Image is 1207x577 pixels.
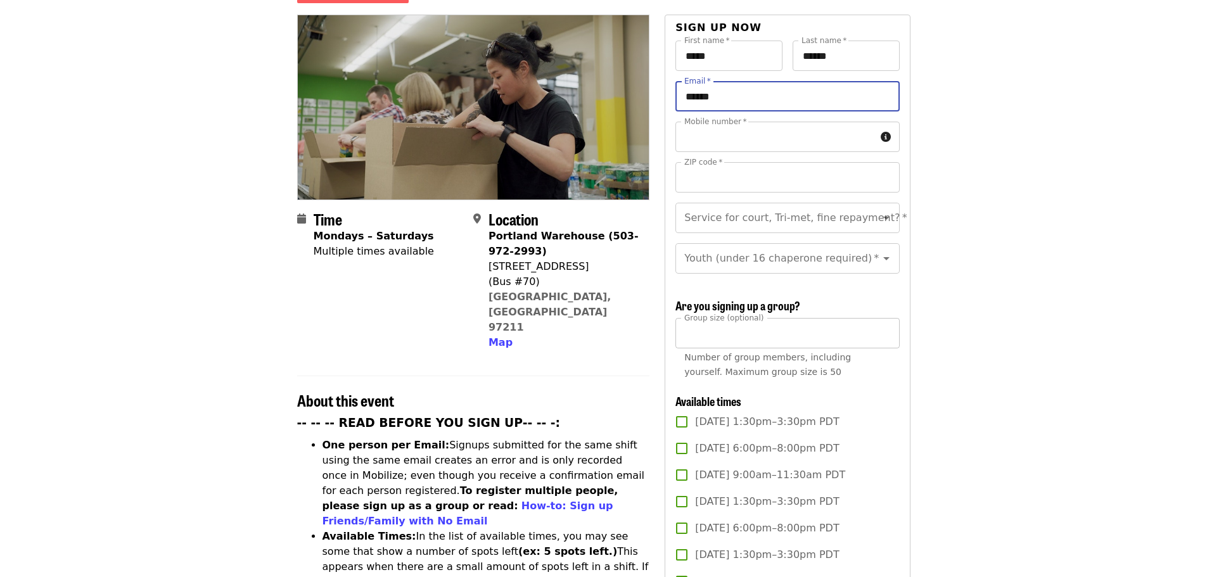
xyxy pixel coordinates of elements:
[489,291,611,333] a: [GEOGRAPHIC_DATA], [GEOGRAPHIC_DATA] 97211
[878,250,895,267] button: Open
[801,37,846,44] label: Last name
[675,41,782,71] input: First name
[297,416,561,429] strong: -- -- -- READ BEFORE YOU SIGN UP-- -- -:
[684,158,722,166] label: ZIP code
[323,485,618,512] strong: To register multiple people, please sign up as a group or read:
[323,500,613,527] a: How-to: Sign up Friends/Family with No Email
[675,81,899,111] input: Email
[695,441,839,456] span: [DATE] 6:00pm–8:00pm PDT
[489,259,639,274] div: [STREET_ADDRESS]
[297,213,306,225] i: calendar icon
[675,22,762,34] span: Sign up now
[695,521,839,536] span: [DATE] 6:00pm–8:00pm PDT
[675,122,875,152] input: Mobile number
[675,318,899,348] input: [object Object]
[323,530,416,542] strong: Available Times:
[489,335,513,350] button: Map
[489,208,539,230] span: Location
[684,37,730,44] label: First name
[298,15,649,199] img: Oct/Nov/Dec - Portland: Repack/Sort (age 8+) organized by Oregon Food Bank
[518,545,617,557] strong: (ex: 5 spots left.)
[881,131,891,143] i: circle-info icon
[314,244,434,259] div: Multiple times available
[489,230,639,257] strong: Portland Warehouse (503-972-2993)
[695,494,839,509] span: [DATE] 1:30pm–3:30pm PDT
[473,213,481,225] i: map-marker-alt icon
[675,297,800,314] span: Are you signing up a group?
[323,439,450,451] strong: One person per Email:
[793,41,900,71] input: Last name
[323,438,650,529] li: Signups submitted for the same shift using the same email creates an error and is only recorded o...
[489,336,513,348] span: Map
[675,162,899,193] input: ZIP code
[297,389,394,411] span: About this event
[684,77,711,85] label: Email
[684,313,763,322] span: Group size (optional)
[695,467,845,483] span: [DATE] 9:00am–11:30am PDT
[314,230,434,242] strong: Mondays – Saturdays
[695,547,839,562] span: [DATE] 1:30pm–3:30pm PDT
[684,352,851,377] span: Number of group members, including yourself. Maximum group size is 50
[684,118,746,125] label: Mobile number
[675,393,741,409] span: Available times
[489,274,639,289] div: (Bus #70)
[695,414,839,429] span: [DATE] 1:30pm–3:30pm PDT
[314,208,342,230] span: Time
[878,209,895,227] button: Open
